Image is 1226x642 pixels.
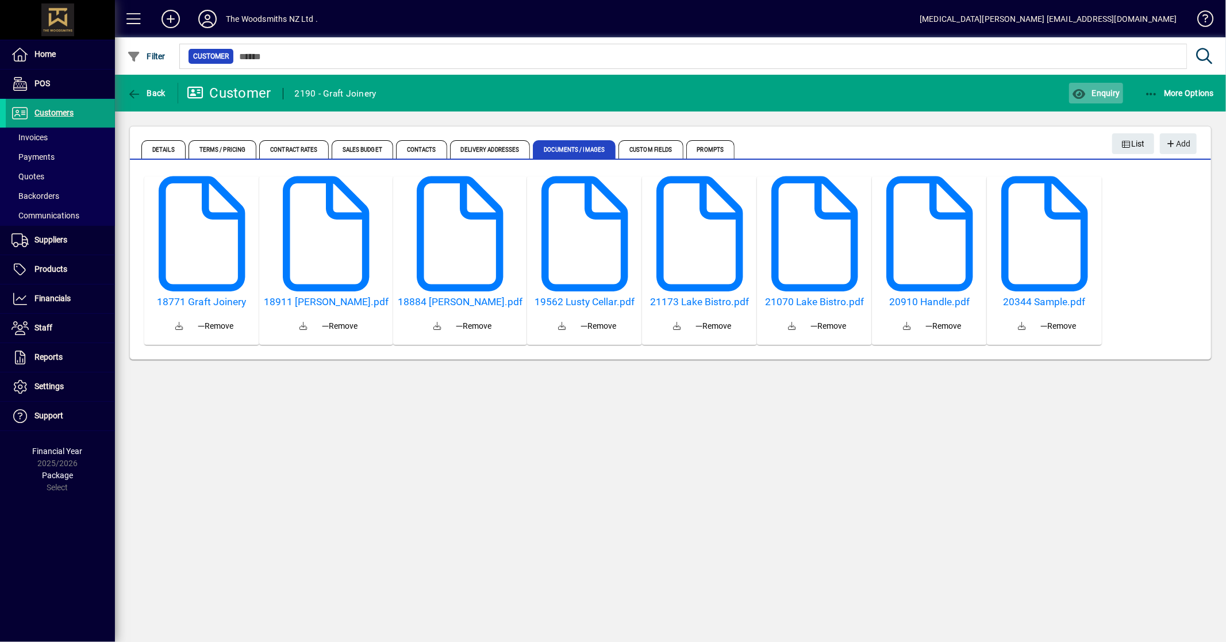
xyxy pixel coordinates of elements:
[127,52,166,61] span: Filter
[6,186,115,206] a: Backorders
[1040,320,1076,332] span: Remove
[322,320,358,332] span: Remove
[1112,133,1155,154] button: List
[396,140,447,159] span: Contacts
[1142,83,1217,103] button: More Options
[548,313,576,340] a: Download
[189,140,257,159] span: Terms / Pricing
[991,296,1097,308] a: 20344 Sample.pdf
[6,40,115,69] a: Home
[778,313,806,340] a: Download
[1121,134,1146,153] span: List
[6,226,115,255] a: Suppliers
[398,296,522,308] a: 18884 [PERSON_NAME].pdf
[193,316,238,336] button: Remove
[259,140,328,159] span: Contract Rates
[290,313,318,340] a: Download
[42,471,73,480] span: Package
[127,89,166,98] span: Back
[124,83,168,103] button: Back
[166,313,193,340] a: Download
[124,46,168,67] button: Filter
[34,79,50,88] span: POS
[198,320,233,332] span: Remove
[34,323,52,332] span: Staff
[695,320,731,332] span: Remove
[295,84,376,103] div: 2190 - Graft Joinery
[6,255,115,284] a: Products
[6,206,115,225] a: Communications
[6,147,115,167] a: Payments
[581,320,616,332] span: Remove
[576,316,621,336] button: Remove
[6,70,115,98] a: POS
[332,140,393,159] span: Sales Budget
[141,140,186,159] span: Details
[33,447,83,456] span: Financial Year
[187,84,271,102] div: Customer
[34,235,67,244] span: Suppliers
[920,10,1177,28] div: [MEDICAL_DATA][PERSON_NAME] [EMAIL_ADDRESS][DOMAIN_NAME]
[806,316,851,336] button: Remove
[663,313,691,340] a: Download
[810,320,846,332] span: Remove
[1144,89,1215,98] span: More Options
[456,320,492,332] span: Remove
[11,172,44,181] span: Quotes
[264,296,389,308] a: 18911 [PERSON_NAME].pdf
[762,296,867,308] a: 21070 Lake Bistro.pdf
[11,133,48,142] span: Invoices
[226,10,318,28] div: The Woodsmiths NZ Ltd .
[6,167,115,186] a: Quotes
[877,296,982,308] a: 20910 Handle.pdf
[6,402,115,430] a: Support
[1036,316,1081,336] button: Remove
[6,314,115,343] a: Staff
[1166,134,1190,153] span: Add
[691,316,736,336] button: Remove
[11,152,55,162] span: Payments
[318,316,363,336] button: Remove
[533,140,616,159] span: Documents / Images
[115,83,178,103] app-page-header-button: Back
[193,51,229,62] span: Customer
[452,316,497,336] button: Remove
[921,316,966,336] button: Remove
[149,296,255,308] a: 18771 Graft Joinery
[647,296,752,308] a: 21173 Lake Bistro.pdf
[1072,89,1120,98] span: Enquiry
[11,191,59,201] span: Backorders
[424,313,452,340] a: Download
[34,264,67,274] span: Products
[532,296,637,308] a: 19562 Lusty Cellar.pdf
[1189,2,1212,40] a: Knowledge Base
[1008,313,1036,340] a: Download
[189,9,226,29] button: Profile
[893,313,921,340] a: Download
[34,382,64,391] span: Settings
[686,140,735,159] span: Prompts
[34,49,56,59] span: Home
[34,108,74,117] span: Customers
[34,294,71,303] span: Financials
[11,211,79,220] span: Communications
[1160,133,1197,154] button: Add
[34,352,63,362] span: Reports
[152,9,189,29] button: Add
[6,285,115,313] a: Financials
[450,140,531,159] span: Delivery Addresses
[6,343,115,372] a: Reports
[925,320,961,332] span: Remove
[6,372,115,401] a: Settings
[618,140,683,159] span: Custom Fields
[34,411,63,420] span: Support
[6,128,115,147] a: Invoices
[1069,83,1123,103] button: Enquiry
